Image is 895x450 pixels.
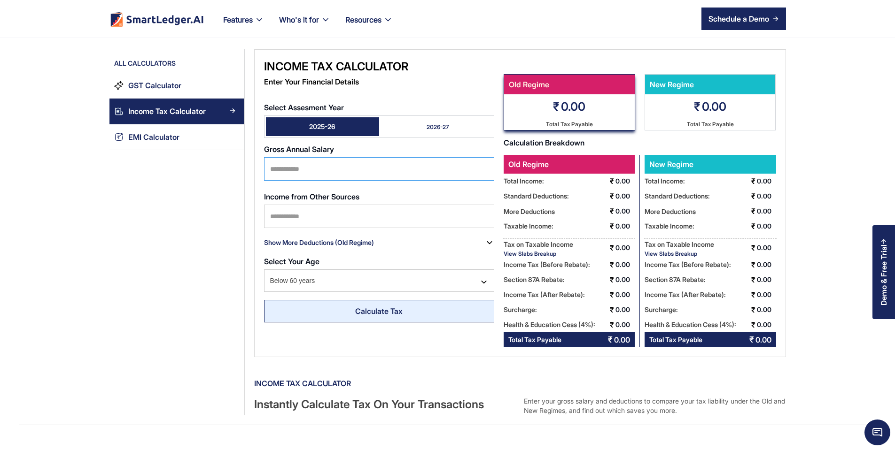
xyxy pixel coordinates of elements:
[610,204,614,219] div: ₹
[427,123,449,131] div: 2026-27
[615,302,635,317] div: 0.00
[230,108,235,114] img: Arrow Right Blue
[757,272,776,287] div: 0.00
[757,204,776,219] div: 0.00
[508,332,561,347] div: Total Tax Payable
[694,99,700,114] div: ₹
[504,238,573,250] div: Tax on Taxable Income
[264,192,359,201] strong: Income from Other Sources
[757,219,776,234] div: 0.00
[345,13,381,26] div: Resources
[553,99,560,114] div: ₹
[504,174,544,189] div: Total Income:
[615,219,635,234] div: 0.00
[264,235,374,250] div: Show More Deductions (Old Regime)
[615,272,635,287] div: 0.00
[338,13,400,38] div: Resources
[524,397,786,415] div: Enter your gross salary and deductions to compare your tax liability under the Old and New Regime...
[757,240,776,255] div: 0.00
[615,204,635,219] div: 0.00
[546,118,593,130] div: Total Tax Payable
[645,302,678,317] div: Surcharge:
[645,155,710,174] div: New Regime
[751,189,755,204] div: ₹
[264,257,319,266] strong: Select Your Age
[864,419,890,445] span: Chat Widget
[751,219,755,234] div: ₹
[751,302,755,317] div: ₹
[645,287,726,302] div: Income Tax (After Rebate):
[309,122,335,131] div: 2025-26
[610,174,614,189] div: ₹
[264,99,494,328] form: Email Form
[610,302,614,317] div: ₹
[645,272,706,287] div: Section 87A Rebate:
[355,305,403,317] div: Calculate Tax
[128,131,179,144] div: EMI Calculator
[109,124,244,150] a: EMI CalculatorArrow Right Blue
[230,82,235,88] img: Arrow Right Blue
[649,332,702,347] div: Total Tax Payable
[479,277,489,287] img: mingcute_down-line
[757,257,776,272] div: 0.00
[708,13,769,24] div: Schedule a Demo
[757,317,776,332] div: 0.00
[610,287,614,302] div: ₹
[751,317,755,332] div: ₹
[504,189,569,204] div: Standard Deductions:
[504,206,555,217] div: More Deductions
[614,332,630,347] div: 0.00
[272,13,338,38] div: Who's it for
[687,118,734,130] div: Total Tax Payable
[645,75,771,94] div: New Regime
[504,317,595,332] div: Health & Education Cess (4%):
[610,240,614,255] div: ₹
[109,99,244,124] a: Income Tax CalculatorArrow Right Blue
[645,219,694,234] div: Taxable Income:
[504,272,565,287] div: Section 87A Rebate:
[504,219,553,234] div: Taxable Income:
[504,250,573,257] div: View Slabs Breakup
[610,189,614,204] div: ₹
[749,332,754,347] div: ₹
[757,302,776,317] div: 0.00
[109,73,244,99] a: GST CalculatorArrow Right Blue
[264,59,494,74] div: Income Tax Calculator
[264,145,334,154] strong: Gross Annual Salary
[485,238,494,247] img: mingcute_down-line
[615,174,635,189] div: 0.00
[264,103,494,112] label: Select Assesment Year
[610,219,614,234] div: ₹
[254,397,516,415] div: Instantly Calculate Tax On Your Transactions
[755,332,771,347] div: 0.00
[128,105,206,118] div: Income Tax Calculator
[773,16,778,22] img: arrow right icon
[264,269,494,292] div: Below 60 years
[751,240,755,255] div: ₹
[504,135,776,150] div: Calculation Breakdown
[701,8,786,30] a: Schedule a Demo
[230,134,235,139] img: Arrow Right Blue
[109,11,204,27] img: footer logo
[615,240,635,255] div: 0.00
[615,317,635,332] div: 0.00
[645,206,696,217] div: More Deductions
[702,99,726,114] div: 0.00
[757,174,776,189] div: 0.00
[645,174,685,189] div: Total Income:
[615,287,635,302] div: 0.00
[561,99,585,114] div: 0.00
[615,189,635,204] div: 0.00
[264,300,494,322] a: Calculate Tax
[109,59,244,73] div: All Calculators
[751,257,755,272] div: ₹
[279,13,319,26] div: Who's it for
[645,257,731,272] div: Income Tax (Before Rebate):
[504,287,585,302] div: Income Tax (After Rebate):
[109,11,204,27] a: home
[645,250,714,257] div: View Slabs Breakup
[216,13,272,38] div: Features
[504,155,635,174] div: Old Regime
[504,302,537,317] div: Surcharge:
